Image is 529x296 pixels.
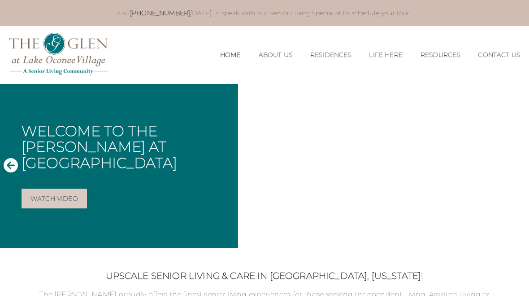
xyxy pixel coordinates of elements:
[259,51,292,59] a: About Us
[220,51,241,59] a: Home
[22,123,231,171] h1: Welcome to The [PERSON_NAME] at [GEOGRAPHIC_DATA]
[22,189,87,208] a: Watch Video
[4,158,18,174] button: Previous Slide
[511,158,525,174] button: Next Slide
[421,51,460,59] a: Resources
[310,51,351,59] a: Residences
[130,9,190,17] a: [PHONE_NUMBER]
[35,9,494,17] p: Call [DATE] to speak with our Senior Living Specialist to schedule your tour.
[9,33,108,75] img: The Glen Lake Oconee Home
[26,270,503,281] h2: Upscale Senior Living & Care in [GEOGRAPHIC_DATA], [US_STATE]!
[369,51,402,59] a: Life Here
[478,51,520,59] a: Contact Us
[238,84,529,248] iframe: Embedded Vimeo Video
